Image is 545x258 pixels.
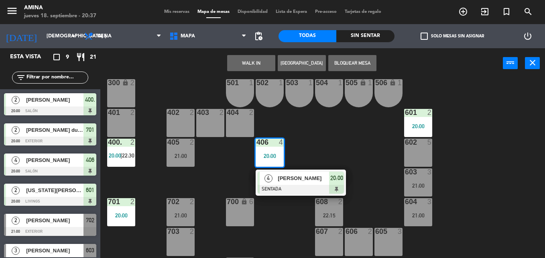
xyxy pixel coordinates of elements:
[167,109,168,116] div: 402
[52,52,61,62] i: crop_square
[98,33,112,39] span: Cena
[86,155,94,165] span: 406
[24,4,96,12] div: Amina
[4,52,58,62] div: Esta vista
[404,213,432,218] div: 21:00
[506,58,515,68] i: power_input
[346,79,346,86] div: 505
[130,198,135,205] div: 2
[421,33,484,40] label: Solo mesas sin asignar
[341,10,385,14] span: Tarjetas de regalo
[421,33,428,40] span: check_box_outline_blank
[256,153,284,159] div: 20:00
[328,55,376,71] button: Bloquear Mesa
[85,95,95,104] span: 400.
[120,152,122,159] span: |
[167,213,195,218] div: 21:00
[338,198,343,205] div: 2
[26,73,88,82] input: Filtrar por nombre...
[167,198,168,205] div: 702
[279,79,284,86] div: 1
[12,217,20,225] span: 2
[107,213,135,218] div: 20:00
[279,139,284,146] div: 4
[368,228,373,235] div: 2
[26,216,83,225] span: [PERSON_NAME]
[130,79,135,86] div: 2
[264,174,272,182] span: 4
[86,215,94,225] span: 702
[278,174,329,182] span: [PERSON_NAME]
[109,152,121,159] span: 20:00
[86,246,94,255] span: 603
[254,31,263,41] span: pending_actions
[278,55,326,71] button: [GEOGRAPHIC_DATA]
[523,7,533,16] i: search
[249,198,254,205] div: 6
[167,228,168,235] div: 703
[181,33,195,39] span: Mapa
[234,10,272,14] span: Disponibilidad
[368,79,373,86] div: 1
[26,156,83,164] span: [PERSON_NAME]
[272,10,311,14] span: Lista de Espera
[458,7,468,16] i: add_circle_outline
[398,79,403,86] div: 1
[12,126,20,134] span: 2
[502,7,511,16] i: turned_in_not
[360,79,366,86] i: lock
[256,139,257,146] div: 406
[12,247,20,255] span: 3
[86,125,94,135] span: 701
[427,139,432,146] div: 5
[241,198,248,205] i: lock
[130,139,135,146] div: 2
[427,168,432,176] div: 3
[336,30,394,42] div: Sin sentar
[26,186,83,195] span: [US_STATE][PERSON_NAME]
[26,126,83,134] span: [PERSON_NAME] dumanjo
[525,57,540,69] button: close
[26,246,83,255] span: [PERSON_NAME]
[398,228,403,235] div: 3
[190,139,195,146] div: 2
[427,109,432,116] div: 2
[12,186,20,195] span: 2
[279,30,336,42] div: Todas
[122,152,134,159] span: 22:30
[389,79,396,86] i: lock
[26,96,83,104] span: [PERSON_NAME]
[523,31,533,41] i: power_settings_new
[404,123,432,129] div: 20:00
[76,52,85,62] i: restaurant
[24,12,96,20] div: jueves 18. septiembre - 20:37
[167,153,195,159] div: 21:00
[346,228,346,235] div: 606
[167,139,168,146] div: 405
[256,79,257,86] div: 502
[404,183,432,188] div: 21:00
[90,53,96,62] span: 21
[190,228,195,235] div: 2
[193,10,234,14] span: Mapa de mesas
[66,53,69,62] span: 9
[12,156,20,164] span: 4
[130,109,135,116] div: 2
[330,173,343,183] span: 20:00
[227,55,275,71] button: WALK IN
[6,5,18,17] i: menu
